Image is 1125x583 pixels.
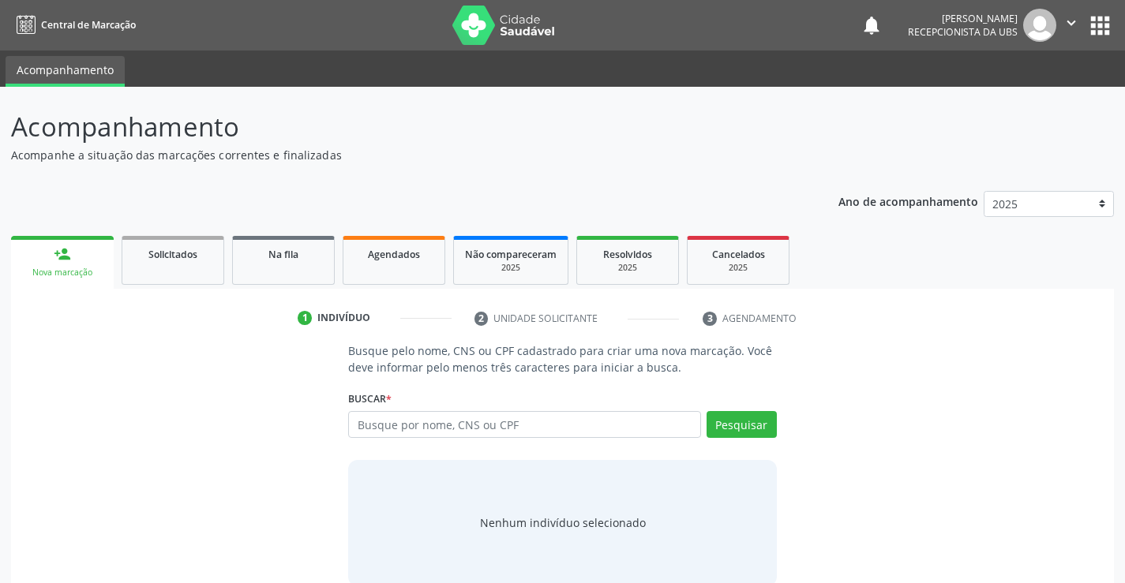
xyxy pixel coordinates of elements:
[317,311,370,325] div: Indivíduo
[1086,12,1114,39] button: apps
[348,387,392,411] label: Buscar
[6,56,125,87] a: Acompanhamento
[54,245,71,263] div: person_add
[298,311,312,325] div: 1
[699,262,778,274] div: 2025
[465,248,557,261] span: Não compareceram
[11,12,136,38] a: Central de Marcação
[588,262,667,274] div: 2025
[603,248,652,261] span: Resolvidos
[11,107,783,147] p: Acompanhamento
[11,147,783,163] p: Acompanhe a situação das marcações correntes e finalizadas
[268,248,298,261] span: Na fila
[861,14,883,36] button: notifications
[1056,9,1086,42] button: 
[368,248,420,261] span: Agendados
[1023,9,1056,42] img: img
[1063,14,1080,32] i: 
[348,342,776,376] p: Busque pelo nome, CNS ou CPF cadastrado para criar uma nova marcação. Você deve informar pelo men...
[41,18,136,32] span: Central de Marcação
[908,12,1018,25] div: [PERSON_NAME]
[480,514,646,531] div: Nenhum indivíduo selecionado
[707,411,777,438] button: Pesquisar
[908,25,1018,39] span: Recepcionista da UBS
[348,411,700,438] input: Busque por nome, CNS ou CPF
[712,248,765,261] span: Cancelados
[465,262,557,274] div: 2025
[22,267,103,278] div: Nova marcação
[148,248,197,261] span: Solicitados
[838,191,978,211] p: Ano de acompanhamento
